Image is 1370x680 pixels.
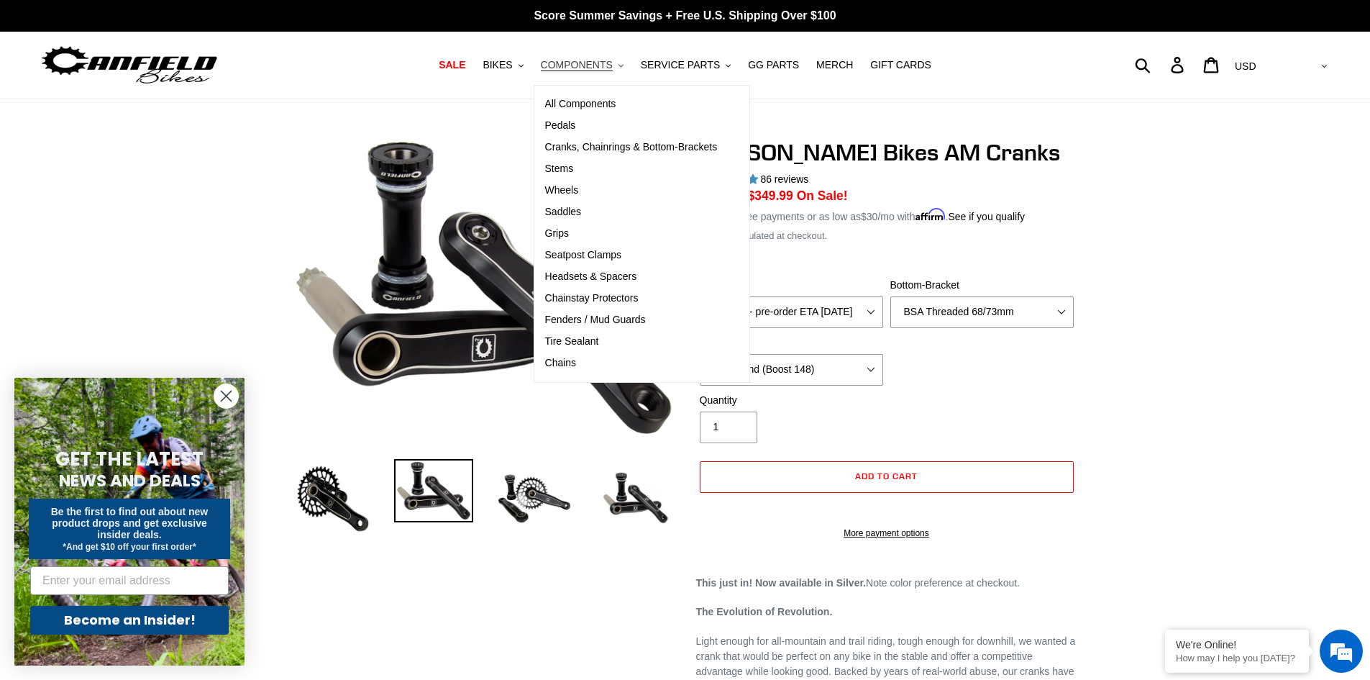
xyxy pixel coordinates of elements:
[1143,49,1179,81] input: Search
[236,7,270,42] div: Minimize live chat window
[214,384,239,409] button: Close dialog
[55,446,204,472] span: GET THE LATEST
[96,81,263,99] div: Chat with us now
[534,55,631,75] button: COMPONENTS
[545,271,637,283] span: Headsets & Spacers
[534,266,729,288] a: Headsets & Spacers
[46,72,82,108] img: d_696896380_company_1647369064580_696896380
[30,606,229,635] button: Become an Insider!
[545,249,622,261] span: Seatpost Clamps
[534,353,729,374] a: Chains
[534,245,729,266] a: Seatpost Clamps
[545,314,646,326] span: Fenders / Mud Guards
[863,55,939,75] a: GIFT CARDS
[700,335,883,350] label: Chainring
[700,527,1074,540] a: More payment options
[700,393,883,408] label: Quantity
[870,59,931,71] span: GIFT CARDS
[534,309,729,331] a: Fenders / Mud Guards
[809,55,860,75] a: MERCH
[890,278,1074,293] label: Bottom-Bracket
[59,469,201,492] span: NEWS AND DEALS
[495,459,574,538] img: Load image into Gallery viewer, Canfield Bikes AM Cranks
[760,173,808,185] span: 86 reviews
[545,206,582,218] span: Saddles
[534,223,729,245] a: Grips
[534,158,729,180] a: Stems
[696,606,833,617] strong: The Evolution of Revolution.
[483,59,512,71] span: BIKES
[545,98,616,110] span: All Components
[545,163,574,175] span: Stems
[641,59,720,71] span: SERVICE PARTS
[541,59,613,71] span: COMPONENTS
[40,42,219,88] img: Canfield Bikes
[696,206,1026,225] p: 4 interest-free payments or as low as /mo with .
[634,55,738,75] button: SERVICE PARTS
[741,55,806,75] a: GG PARTS
[83,181,198,327] span: We're online!
[700,461,1074,493] button: Add to cart
[797,186,848,205] span: On Sale!
[51,506,209,540] span: Be the first to find out about new product drops and get exclusive insider deals.
[696,139,1077,166] h1: [PERSON_NAME] Bikes AM Cranks
[948,211,1025,222] a: See if you qualify - Learn more about Affirm Financing (opens in modal)
[816,59,853,71] span: MERCH
[748,59,799,71] span: GG PARTS
[534,180,729,201] a: Wheels
[545,119,576,132] span: Pedals
[534,137,729,158] a: Cranks, Chainrings & Bottom-Brackets
[861,211,877,222] span: $30
[545,227,569,240] span: Grips
[855,471,918,481] span: Add to cart
[696,577,867,589] strong: This just in! Now available in Silver.
[915,209,946,221] span: Affirm
[534,115,729,137] a: Pedals
[545,357,577,369] span: Chains
[16,79,37,101] div: Navigation go back
[7,393,274,443] textarea: Type your message and hit 'Enter'
[534,288,729,309] a: Chainstay Protectors
[63,542,196,552] span: *And get $10 off your first order*
[545,141,718,153] span: Cranks, Chainrings & Bottom-Brackets
[1176,653,1298,663] p: How may I help you today?
[394,459,473,522] img: Load image into Gallery viewer, Canfield Cranks
[534,94,729,115] a: All Components
[293,459,373,538] img: Load image into Gallery viewer, Canfield Bikes AM Cranks
[534,331,729,353] a: Tire Sealant
[748,189,793,203] span: $349.99
[475,55,530,75] button: BIKES
[696,576,1077,591] p: Note color preference at checkout.
[439,59,465,71] span: SALE
[1176,639,1298,650] div: We're Online!
[595,459,675,538] img: Load image into Gallery viewer, CANFIELD-AM_DH-CRANKS
[545,292,639,304] span: Chainstay Protectors
[545,184,579,196] span: Wheels
[545,335,599,348] span: Tire Sealant
[431,55,472,75] a: SALE
[700,278,883,293] label: Size
[30,566,229,595] input: Enter your email address
[696,229,1077,243] div: calculated at checkout.
[534,201,729,223] a: Saddles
